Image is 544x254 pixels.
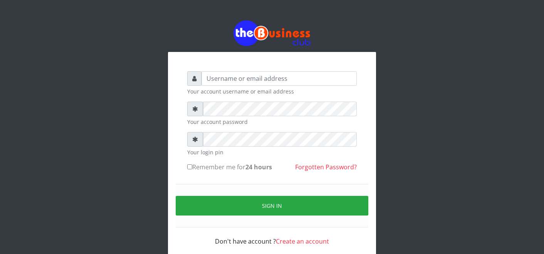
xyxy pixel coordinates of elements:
b: 24 hours [245,163,272,171]
small: Your account password [187,118,357,126]
small: Your login pin [187,148,357,156]
input: Username or email address [201,71,357,86]
button: Sign in [176,196,368,216]
a: Forgotten Password? [295,163,357,171]
label: Remember me for [187,162,272,172]
input: Remember me for24 hours [187,164,192,169]
small: Your account username or email address [187,87,357,95]
a: Create an account [276,237,329,246]
div: Don't have account ? [187,227,357,246]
